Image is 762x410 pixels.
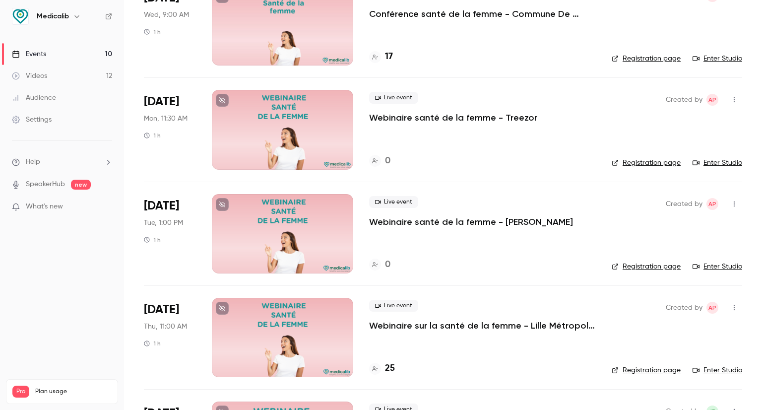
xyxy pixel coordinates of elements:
a: Webinaire sur la santé de la femme - Lille Métropole Habitat [369,320,596,332]
span: AP [708,302,716,314]
a: Enter Studio [693,158,742,168]
span: Live event [369,196,418,208]
div: 1 h [144,236,161,244]
div: Oct 6 Mon, 11:30 AM (Europe/Paris) [144,90,196,169]
span: Thu, 11:00 AM [144,322,187,332]
span: Tue, 1:00 PM [144,218,183,228]
div: Settings [12,115,52,125]
span: Alice Plauch [706,302,718,314]
div: Videos [12,71,47,81]
span: Live event [369,92,418,104]
a: Registration page [612,158,681,168]
span: Created by [666,198,702,210]
span: Wed, 9:00 AM [144,10,189,20]
div: 1 h [144,340,161,347]
span: Help [26,157,40,167]
span: [DATE] [144,302,179,318]
li: help-dropdown-opener [12,157,112,167]
div: 1 h [144,132,161,139]
span: AP [708,94,716,106]
h4: 25 [385,362,395,375]
span: Mon, 11:30 AM [144,114,188,124]
div: Oct 9 Thu, 11:00 AM (Europe/Paris) [144,298,196,377]
a: Registration page [612,365,681,375]
span: Alice Plauch [706,94,718,106]
a: 17 [369,50,393,64]
div: 1 h [144,28,161,36]
span: [DATE] [144,94,179,110]
a: Enter Studio [693,262,742,272]
h4: 17 [385,50,393,64]
div: Audience [12,93,56,103]
span: [DATE] [144,198,179,214]
a: Conférence santé de la femme - Commune De [GEOGRAPHIC_DATA] - salle du conseil, 2ème étage [369,8,596,20]
iframe: Noticeable Trigger [100,203,112,211]
span: Created by [666,94,702,106]
span: Pro [12,386,29,398]
a: 25 [369,362,395,375]
a: Webinaire santé de la femme - [PERSON_NAME] [369,216,573,228]
div: Events [12,49,46,59]
span: What's new [26,202,63,212]
a: Webinaire santé de la femme - Treezor [369,112,537,124]
span: AP [708,198,716,210]
img: Medicalib [12,8,28,24]
span: new [71,180,91,190]
span: Live event [369,300,418,312]
a: Registration page [612,54,681,64]
a: SpeakerHub [26,179,65,190]
a: Enter Studio [693,365,742,375]
span: Alice Plauch [706,198,718,210]
a: 0 [369,258,390,272]
h6: Medicalib [37,11,69,21]
div: Oct 7 Tue, 1:00 PM (Europe/Paris) [144,194,196,273]
h4: 0 [385,154,390,168]
a: Registration page [612,262,681,272]
span: Created by [666,302,702,314]
span: Plan usage [35,388,112,396]
a: 0 [369,154,390,168]
a: Enter Studio [693,54,742,64]
h4: 0 [385,258,390,272]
